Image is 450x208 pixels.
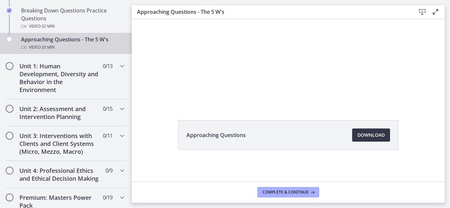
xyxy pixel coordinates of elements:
div: Video [21,43,124,51]
span: · 20 min [41,43,55,51]
span: Complete & continue [263,190,309,195]
div: Video [21,22,124,30]
button: Complete & continue [257,187,319,197]
span: 0 / 11 [103,132,112,140]
h2: Unit 4: Professional Ethics and Ethical Decision Making [19,167,100,182]
span: Download [357,131,385,139]
div: Approaching Questions - The 5 W's [21,35,124,51]
span: 0 / 13 [103,62,112,70]
div: Breaking Down Questions Practice Questions [21,7,124,30]
h3: Approaching Questions - The 5 W's [137,8,405,16]
a: Download [352,128,390,142]
h2: Unit 3: Interventions with Clients and Client Systems (Micro, Mezzo, Macro) [19,132,100,155]
span: 0 / 9 [105,167,112,174]
i: Completed [7,8,12,13]
span: Approaching Questions [186,131,246,139]
h2: Unit 1: Human Development, Diversity and Behavior in the Environment [19,62,100,94]
span: 0 / 15 [103,105,112,113]
h2: Unit 2: Assessment and Intervention Planning [19,105,100,121]
span: 0 / 19 [103,194,112,201]
span: · 32 min [41,22,55,30]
